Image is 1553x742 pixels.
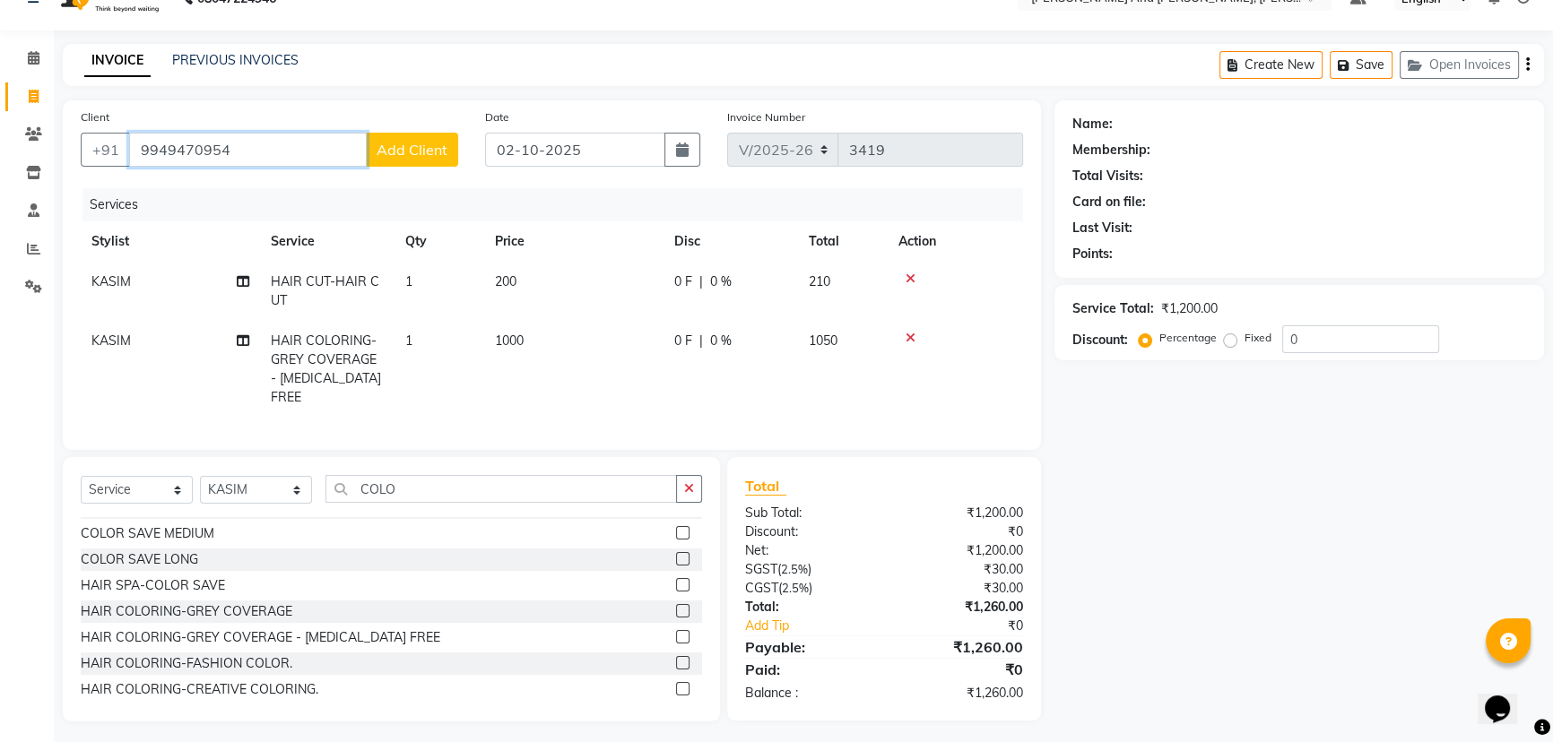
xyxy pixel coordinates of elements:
div: Net: [732,541,884,560]
div: Total Visits: [1072,167,1143,185]
div: HAIR COLORING-GREY COVERAGE [81,602,292,621]
span: 210 [809,273,830,289]
th: Qty [395,221,484,262]
span: HAIR COLORING-GREY COVERAGE - [MEDICAL_DATA] FREE [271,332,381,405]
label: Invoice Number [727,109,805,125]
div: ₹0 [909,617,1037,635]
div: ₹1,200.00 [884,541,1037,560]
div: Sub Total: [732,504,884,522]
button: Create New [1219,51,1323,79]
div: COLOR SAVE MEDIUM [81,524,214,543]
div: ( ) [732,579,884,598]
th: Action [888,221,1023,262]
div: Balance : [732,684,884,703]
span: 0 % [710,332,732,350]
span: 0 F [674,272,692,291]
div: Membership: [1072,141,1150,160]
div: ₹0 [884,659,1037,680]
a: INVOICE [84,45,151,77]
span: | [699,272,703,291]
label: Date [485,109,509,125]
div: ₹1,260.00 [884,598,1037,617]
span: 2.5% [782,581,809,595]
div: ₹1,260.00 [884,684,1037,703]
span: 1000 [495,332,524,349]
button: Save [1330,51,1392,79]
th: Service [260,221,395,262]
div: Discount: [1072,331,1128,349]
div: Points: [1072,245,1113,263]
div: Discount: [732,522,884,541]
span: 0 % [710,272,732,291]
label: Fixed [1245,330,1271,346]
span: HAIR CUT-HAIR CUT [271,273,379,308]
label: Client [81,109,109,125]
div: HAIR SPA-COLOR SAVE [81,576,225,595]
span: 1 [405,273,412,289]
div: COLOR SAVE LONG [81,550,198,569]
div: HAIR COLORING-GREY COVERAGE - [MEDICAL_DATA] FREE [81,628,440,647]
div: Total: [732,598,884,617]
span: 1050 [809,332,837,349]
div: HAIR COLORING-FASHION COLOR. [81,654,292,673]
span: Add Client [377,141,447,159]
div: Name: [1072,115,1113,134]
div: ₹30.00 [884,579,1037,598]
button: +91 [81,133,131,167]
div: Payable: [732,636,884,658]
div: Last Visit: [1072,219,1132,237]
span: | [699,332,703,350]
label: Percentage [1159,330,1217,346]
span: Total [745,477,786,496]
div: Services [82,188,1037,221]
button: Add Client [366,133,458,167]
div: ₹1,200.00 [1161,299,1218,318]
div: ₹1,200.00 [884,504,1037,522]
button: Open Invoices [1400,51,1519,79]
div: Service Total: [1072,299,1154,318]
span: 1 [405,332,412,349]
a: Add Tip [732,617,910,635]
span: KASIM [91,273,131,289]
th: Price [484,221,664,262]
span: 2.5% [781,562,808,576]
th: Total [798,221,888,262]
span: 0 F [674,332,692,350]
div: ₹30.00 [884,560,1037,579]
span: KASIM [91,332,131,349]
input: Search by Name/Mobile/Email/Code [129,133,367,167]
span: 200 [495,273,516,289]
div: ( ) [732,560,884,579]
span: CGST [745,580,778,596]
div: Paid: [732,659,884,680]
div: ₹1,260.00 [884,636,1037,658]
div: HAIR COLORING-CREATIVE COLORING. [81,680,318,699]
span: SGST [745,561,777,577]
div: ₹0 [884,522,1037,541]
th: Disc [664,221,798,262]
th: Stylist [81,221,260,262]
iframe: chat widget [1478,670,1535,724]
div: Card on file: [1072,193,1146,211]
a: PREVIOUS INVOICES [172,52,299,68]
input: Search or Scan [325,475,677,503]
